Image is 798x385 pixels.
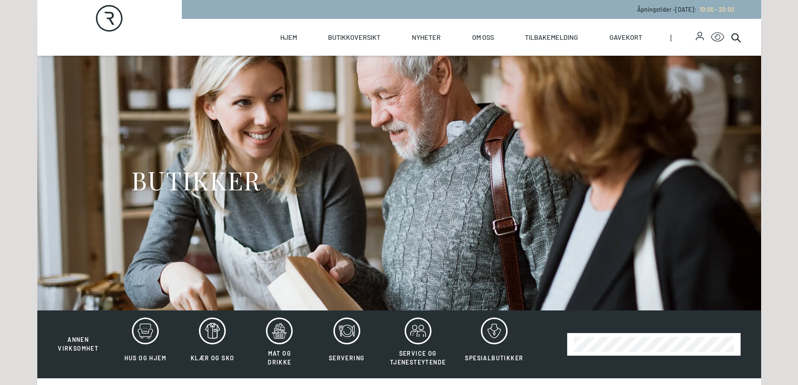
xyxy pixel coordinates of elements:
[46,317,111,353] button: Annen virksomhet
[465,354,523,362] span: Spesialbutikker
[609,19,642,56] a: Gavekort
[390,350,446,366] span: Service og tjenesteytende
[113,317,178,372] button: Hus og hjem
[456,317,532,372] button: Spesialbutikker
[711,31,724,44] button: Open Accessibility Menu
[180,317,245,372] button: Klær og sko
[280,19,297,56] a: Hjem
[525,19,578,56] a: Tilbakemelding
[268,350,291,366] span: Mat og drikke
[670,19,696,56] span: |
[381,317,455,372] button: Service og tjenesteytende
[637,5,734,14] p: Åpningstider - [DATE] :
[328,19,380,56] a: Butikkoversikt
[472,19,494,56] a: Om oss
[191,354,234,362] span: Klær og sko
[700,6,734,13] span: 10:00 - 20:00
[131,164,261,196] h1: BUTIKKER
[58,336,98,352] span: Annen virksomhet
[247,317,312,372] button: Mat og drikke
[696,6,734,13] a: 10:00 - 20:00
[329,354,365,362] span: Servering
[314,317,380,372] button: Servering
[124,354,166,362] span: Hus og hjem
[412,19,441,56] a: Nyheter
